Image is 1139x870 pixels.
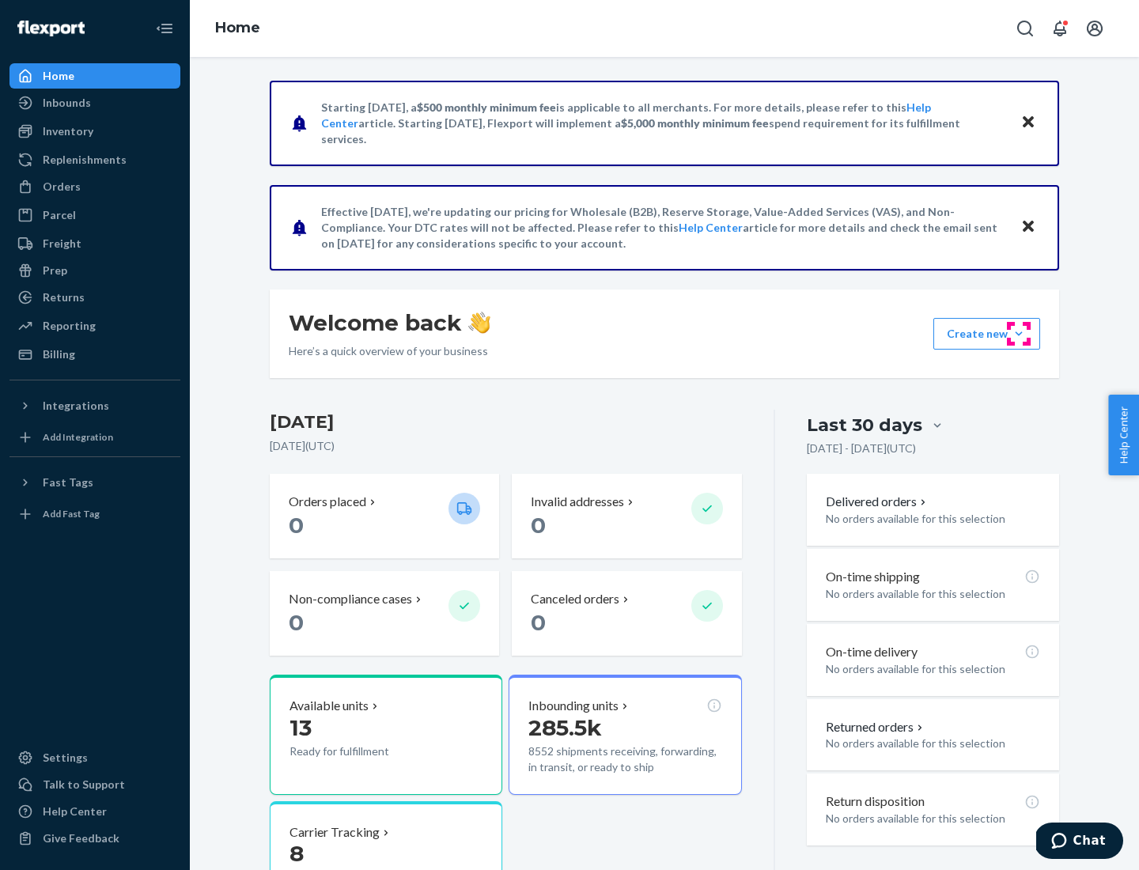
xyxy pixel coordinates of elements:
div: Returns [43,289,85,305]
div: Fast Tags [43,475,93,490]
span: $500 monthly minimum fee [417,100,556,114]
p: Inbounding units [528,697,619,715]
p: Orders placed [289,493,366,511]
p: [DATE] ( UTC ) [270,438,742,454]
button: Open account menu [1079,13,1111,44]
div: Inbounds [43,95,91,111]
p: Starting [DATE], a is applicable to all merchants. For more details, please refer to this article... [321,100,1005,147]
div: Add Integration [43,430,113,444]
div: Give Feedback [43,830,119,846]
p: On-time delivery [826,643,918,661]
p: Here’s a quick overview of your business [289,343,490,359]
p: No orders available for this selection [826,586,1040,602]
p: [DATE] - [DATE] ( UTC ) [807,441,916,456]
div: Inventory [43,123,93,139]
p: No orders available for this selection [826,736,1040,751]
div: Parcel [43,207,76,223]
button: Fast Tags [9,470,180,495]
a: Returns [9,285,180,310]
button: Talk to Support [9,772,180,797]
img: Flexport logo [17,21,85,36]
button: Open Search Box [1009,13,1041,44]
span: 0 [531,609,546,636]
span: $5,000 monthly minimum fee [621,116,769,130]
button: Non-compliance cases 0 [270,571,499,656]
a: Add Fast Tag [9,501,180,527]
a: Reporting [9,313,180,339]
p: Invalid addresses [531,493,624,511]
ol: breadcrumbs [202,6,273,51]
p: Ready for fulfillment [289,743,436,759]
div: Billing [43,346,75,362]
button: Canceled orders 0 [512,571,741,656]
div: Replenishments [43,152,127,168]
p: Carrier Tracking [289,823,380,842]
div: Reporting [43,318,96,334]
p: No orders available for this selection [826,511,1040,527]
p: Canceled orders [531,590,619,608]
div: Last 30 days [807,413,922,437]
a: Parcel [9,202,180,228]
a: Home [9,63,180,89]
a: Help Center [679,221,743,234]
p: No orders available for this selection [826,811,1040,826]
a: Inventory [9,119,180,144]
div: Settings [43,750,88,766]
button: Close [1018,216,1039,239]
iframe: Opens a widget where you can chat to one of our agents [1036,823,1123,862]
button: Create new [933,318,1040,350]
div: Integrations [43,398,109,414]
img: hand-wave emoji [468,312,490,334]
p: 8552 shipments receiving, forwarding, in transit, or ready to ship [528,743,721,775]
button: Give Feedback [9,826,180,851]
h3: [DATE] [270,410,742,435]
span: 0 [289,512,304,539]
h1: Welcome back [289,308,490,337]
span: 0 [531,512,546,539]
a: Freight [9,231,180,256]
a: Inbounds [9,90,180,115]
button: Integrations [9,393,180,418]
a: Replenishments [9,147,180,172]
a: Settings [9,745,180,770]
div: Home [43,68,74,84]
div: Freight [43,236,81,252]
button: Invalid addresses 0 [512,474,741,558]
p: Effective [DATE], we're updating our pricing for Wholesale (B2B), Reserve Storage, Value-Added Se... [321,204,1005,252]
a: Billing [9,342,180,367]
button: Close [1018,112,1039,134]
span: 285.5k [528,714,602,741]
span: 13 [289,714,312,741]
div: Prep [43,263,67,278]
button: Inbounding units285.5k8552 shipments receiving, forwarding, in transit, or ready to ship [509,675,741,795]
p: Return disposition [826,792,925,811]
a: Home [215,19,260,36]
div: Talk to Support [43,777,125,792]
div: Add Fast Tag [43,507,100,520]
a: Add Integration [9,425,180,450]
button: Orders placed 0 [270,474,499,558]
div: Help Center [43,804,107,819]
button: Help Center [1108,395,1139,475]
a: Help Center [9,799,180,824]
a: Prep [9,258,180,283]
button: Close Navigation [149,13,180,44]
div: Orders [43,179,81,195]
a: Orders [9,174,180,199]
p: Available units [289,697,369,715]
p: Non-compliance cases [289,590,412,608]
button: Returned orders [826,718,926,736]
p: On-time shipping [826,568,920,586]
button: Open notifications [1044,13,1076,44]
button: Available units13Ready for fulfillment [270,675,502,795]
span: 0 [289,609,304,636]
span: 8 [289,840,304,867]
p: No orders available for this selection [826,661,1040,677]
button: Delivered orders [826,493,929,511]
